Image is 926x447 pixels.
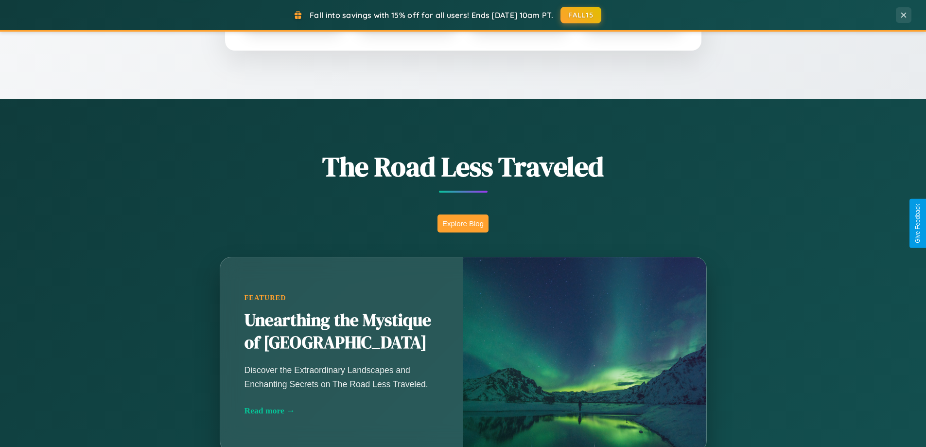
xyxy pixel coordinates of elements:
div: Read more → [245,406,439,416]
span: Fall into savings with 15% off for all users! Ends [DATE] 10am PT. [310,10,553,20]
div: Featured [245,294,439,302]
h2: Unearthing the Mystique of [GEOGRAPHIC_DATA] [245,309,439,354]
button: Explore Blog [437,215,489,232]
div: Give Feedback [914,204,921,243]
h1: The Road Less Traveled [172,148,755,185]
button: FALL15 [560,7,601,23]
p: Discover the Extraordinary Landscapes and Enchanting Secrets on The Road Less Traveled. [245,363,439,391]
